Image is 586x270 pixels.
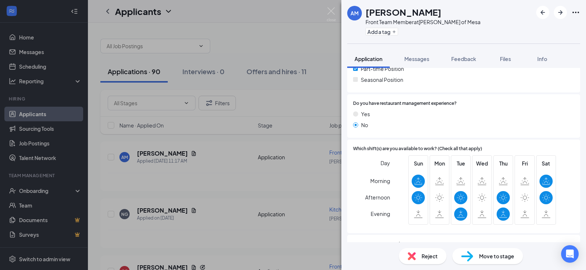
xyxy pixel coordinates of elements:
[361,110,370,118] span: Yes
[479,252,514,260] span: Move to stage
[538,8,547,17] svg: ArrowLeftNew
[475,159,489,167] span: Wed
[571,8,580,17] svg: Ellipses
[454,159,467,167] span: Tue
[497,159,510,167] span: Thu
[355,56,382,62] span: Application
[451,56,476,62] span: Feedback
[366,6,441,18] h1: [PERSON_NAME]
[412,159,425,167] span: Sun
[500,56,511,62] span: Files
[370,174,390,187] span: Morning
[422,252,438,260] span: Reject
[371,207,390,220] span: Evening
[537,56,547,62] span: Info
[361,121,368,129] span: No
[366,28,398,35] button: PlusAdd a tag
[361,76,403,84] span: Seasonal Position
[353,145,482,152] span: Which shift(s) are you available to work? (Check all that apply)
[353,100,457,107] span: Do you have restaurant management experience?
[381,159,390,167] span: Day
[561,245,579,263] div: Open Intercom Messenger
[366,18,481,26] div: Front Team Member at [PERSON_NAME] of Mesa
[404,56,429,62] span: Messages
[353,241,448,248] span: PRESENT or LAST Employer's Company Name
[392,30,396,34] svg: Plus
[556,8,565,17] svg: ArrowRight
[539,159,553,167] span: Sat
[554,6,567,19] button: ArrowRight
[365,191,390,204] span: Afternoon
[361,65,404,73] span: Part-time Position
[433,159,446,167] span: Mon
[536,6,549,19] button: ArrowLeftNew
[518,159,531,167] span: Fri
[351,9,359,17] div: AM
